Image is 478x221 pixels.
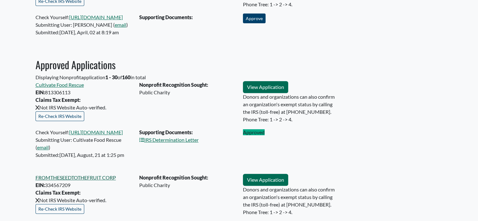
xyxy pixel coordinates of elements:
[36,97,80,103] strong: Claims Tax Exempt:
[243,186,339,216] p: Donors and organizations can also confirm an organization's exempt status by calling the IRS (tol...
[243,93,339,123] p: Donors and organizations can also confirm an organization's exempt status by calling the IRS (tol...
[36,182,45,188] strong: EIN:
[122,74,130,80] b: 160
[243,14,266,23] button: Approve
[139,129,193,135] strong: Supporting Documents:
[135,81,239,129] div: Public Charity
[36,89,45,95] strong: EIN:
[243,81,288,93] a: View Application
[115,22,126,28] a: email
[139,174,208,180] strong: Nonprofit Recognition Sought:
[105,74,118,80] b: 1 - 30
[36,204,84,214] button: Re-Check IRS Website
[69,14,123,20] a: [URL][DOMAIN_NAME]
[59,29,119,35] time: [DATE], April, 02 at 8:19 am
[36,81,132,129] div: 813306113 Not IRS Website Auto-verified.
[36,82,84,88] a: Cultivate Food Rescue
[36,190,80,196] strong: Claims Tax Exempt:
[36,111,84,121] button: Re-Check IRS Website
[139,82,208,88] strong: Nonprofit Recognition Sought:
[36,174,116,180] a: FROMTHESEEDTOTHEFRUIT CORP
[69,129,123,135] a: [URL][DOMAIN_NAME]
[32,129,135,174] div: Check Yourself: Submitting User: Cultivate Food Rescue ( ) Submitted:
[59,152,124,158] time: [DATE], August, 21 at 1:25 pm
[243,129,265,135] span: Approved
[139,137,199,143] a: IRS Determination Letter
[243,174,288,186] a: View Application
[139,14,193,20] strong: Supporting Documents:
[37,144,49,150] a: email
[36,59,443,71] h2: Approved Applications
[32,14,135,59] div: Check Yourself: Submitting User: [PERSON_NAME] ( ) Submitted:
